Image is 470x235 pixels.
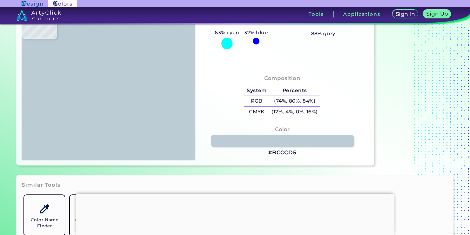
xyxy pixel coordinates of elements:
[395,11,415,17] h5: Sign In
[426,11,448,16] h5: Sign Up
[269,85,320,96] h5: Percents
[392,10,418,18] a: Sign In
[309,12,324,17] h3: Tools
[269,96,320,106] h5: (74%, 80%, 84%)
[244,107,269,117] h5: CMYK
[343,12,380,17] h3: Applications
[25,6,192,157] img: 820af2c2-d463-4a54-9da1-a59db9028177
[311,30,335,38] h5: 88% grey
[242,29,270,37] h5: 37% blue
[76,194,395,233] iframe: Advertisement
[423,10,451,18] a: Sign Up
[27,217,62,229] h5: Color Name Finder
[244,96,269,106] h5: RGB
[275,125,290,134] h4: Color
[16,10,61,21] img: logo_artyclick_colors_white.svg
[72,217,108,229] h5: Color Shades Finder
[244,85,269,96] h5: System
[22,1,43,7] img: ArtyClick Design logo
[39,203,50,214] img: icon_color_name_finder.svg
[269,107,320,117] h5: (12%, 4%, 0%, 16%)
[264,74,300,83] h4: Composition
[268,149,296,157] h3: #BCCCD5
[212,29,242,37] h5: 63% cyan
